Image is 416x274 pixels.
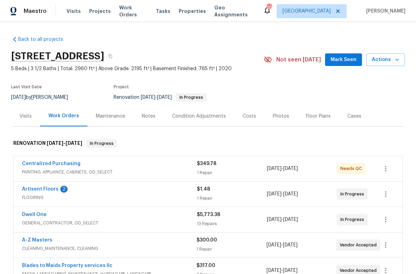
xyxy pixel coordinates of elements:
[283,192,298,197] span: [DATE]
[114,85,129,89] span: Project
[22,220,197,227] span: GENERAL_CONTRACTOR, OD_SELECT
[267,216,298,223] span: -
[177,95,206,99] span: In Progress
[60,186,68,193] div: 2
[22,169,197,176] span: PAINTING, APPLIANCE, CABINETS, OD_SELECT
[331,55,356,64] span: Mark Seen
[22,187,59,192] a: Artisent Floors
[267,217,282,222] span: [DATE]
[24,8,47,15] span: Maestro
[325,53,362,66] button: Mark Seen
[179,8,206,15] span: Properties
[197,169,267,176] div: 1 Repair
[22,263,113,268] a: Blades to Maids Property services llc
[340,242,379,249] span: Vendor Accepted
[22,194,197,201] span: FLOORING
[141,95,172,100] span: -
[22,212,47,217] a: Dwell One
[283,166,298,171] span: [DATE]
[197,195,267,202] div: 1 Repair
[267,191,298,198] span: -
[13,139,82,148] h6: RENOVATION
[363,8,406,15] span: [PERSON_NAME]
[273,113,289,120] div: Photos
[119,4,147,18] span: Work Orders
[267,268,281,273] span: [DATE]
[197,246,266,253] div: 1 Repair
[197,187,210,192] span: $1.48
[267,267,298,274] span: -
[283,217,298,222] span: [DATE]
[20,113,32,120] div: Visits
[267,192,282,197] span: [DATE]
[22,245,197,252] span: CLEANING_MAINTENANCE, CLEANING
[114,95,207,100] span: Renovation
[306,113,331,120] div: Floor Plans
[11,36,78,43] a: Back to all projects
[267,165,298,172] span: -
[267,166,282,171] span: [DATE]
[276,56,321,63] span: Not seen [DATE]
[283,8,331,15] span: [GEOGRAPHIC_DATA]
[104,50,117,62] button: Copy Address
[22,161,80,166] a: Centralized Purchasing
[340,216,367,223] span: In Progress
[11,85,42,89] span: Last Visit Date
[11,132,405,155] div: RENOVATION [DATE]-[DATE]In Progress
[22,238,52,243] a: A-Z Masters
[87,140,116,147] span: In Progress
[283,243,298,247] span: [DATE]
[157,95,172,100] span: [DATE]
[340,165,365,172] span: Needs QC
[197,212,220,217] span: $5,773.38
[366,53,405,66] button: Actions
[48,112,79,119] div: Work Orders
[340,191,367,198] span: In Progress
[267,4,271,11] div: 20
[197,263,215,268] span: $317.00
[267,242,298,249] span: -
[89,8,111,15] span: Projects
[197,220,267,227] div: 13 Repairs
[47,141,63,146] span: [DATE]
[96,113,125,120] div: Maintenance
[214,4,255,18] span: Geo Assignments
[66,141,82,146] span: [DATE]
[11,93,76,102] div: by [PERSON_NAME]
[267,243,281,247] span: [DATE]
[340,267,379,274] span: Vendor Accepted
[67,8,81,15] span: Visits
[197,161,216,166] span: $349.78
[242,113,256,120] div: Costs
[172,113,226,120] div: Condition Adjustments
[47,141,82,146] span: -
[141,95,155,100] span: [DATE]
[142,113,155,120] div: Notes
[372,55,399,64] span: Actions
[156,9,170,14] span: Tasks
[283,268,298,273] span: [DATE]
[11,65,264,72] span: 5 Beds | 3 1/2 Baths | Total: 2960 ft² | Above Grade: 2195 ft² | Basement Finished: 765 ft² | 2020
[11,95,26,100] span: [DATE]
[347,113,361,120] div: Cases
[197,238,217,243] span: $300.00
